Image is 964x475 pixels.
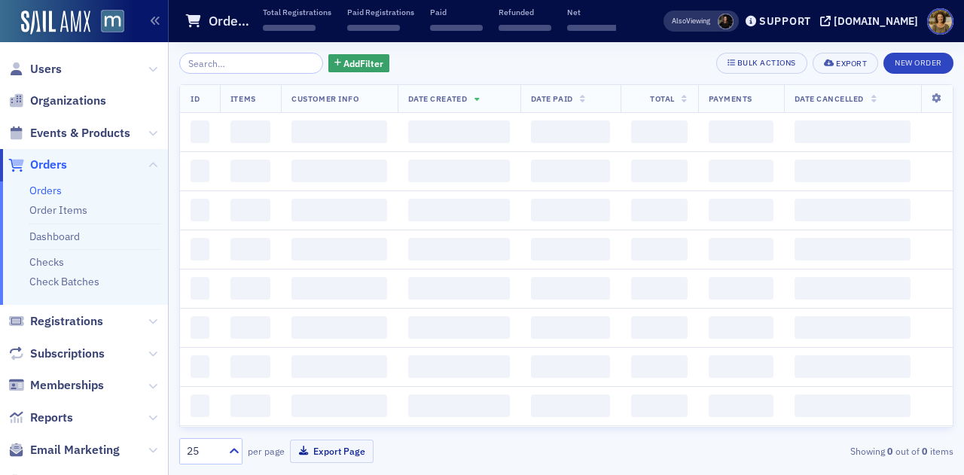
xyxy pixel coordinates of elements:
[30,377,104,394] span: Memberships
[672,16,686,26] div: Also
[30,93,106,109] span: Organizations
[631,238,688,260] span: ‌
[191,394,209,417] span: ‌
[499,25,551,31] span: ‌
[230,93,256,104] span: Items
[531,93,573,104] span: Date Paid
[230,120,270,143] span: ‌
[230,238,270,260] span: ‌
[531,238,610,260] span: ‌
[191,160,209,182] span: ‌
[230,355,270,378] span: ‌
[499,7,551,17] p: Refunded
[291,394,386,417] span: ‌
[179,53,323,74] input: Search…
[291,120,386,143] span: ‌
[291,277,386,300] span: ‌
[8,157,67,173] a: Orders
[820,16,923,26] button: [DOMAIN_NAME]
[531,199,610,221] span: ‌
[30,125,130,142] span: Events & Products
[101,10,124,33] img: SailAMX
[709,120,773,143] span: ‌
[709,355,773,378] span: ‌
[795,160,911,182] span: ‌
[230,316,270,339] span: ‌
[531,277,610,300] span: ‌
[29,203,87,217] a: Order Items
[709,277,773,300] span: ‌
[291,238,386,260] span: ‌
[263,25,316,31] span: ‌
[567,7,620,17] p: Net
[30,346,105,362] span: Subscriptions
[30,61,62,78] span: Users
[883,53,953,74] button: New Order
[709,199,773,221] span: ‌
[795,238,911,260] span: ‌
[8,125,130,142] a: Events & Products
[709,394,773,417] span: ‌
[191,277,209,300] span: ‌
[30,442,120,458] span: Email Marketing
[567,25,620,31] span: ‌
[347,25,400,31] span: ‌
[631,199,688,221] span: ‌
[30,313,103,330] span: Registrations
[408,160,510,182] span: ‌
[795,199,911,221] span: ‌
[90,10,124,35] a: View Homepage
[230,277,270,300] span: ‌
[709,238,773,260] span: ‌
[8,313,103,330] a: Registrations
[920,444,930,458] strong: 0
[230,199,270,221] span: ‌
[21,11,90,35] a: SailAMX
[290,440,374,463] button: Export Page
[8,410,73,426] a: Reports
[795,316,911,339] span: ‌
[8,61,62,78] a: Users
[531,160,610,182] span: ‌
[248,444,285,458] label: per page
[706,444,953,458] div: Showing out of items
[291,199,386,221] span: ‌
[408,93,467,104] span: Date Created
[191,120,209,143] span: ‌
[531,394,610,417] span: ‌
[408,355,510,378] span: ‌
[737,59,796,67] div: Bulk Actions
[531,355,610,378] span: ‌
[531,120,610,143] span: ‌
[30,410,73,426] span: Reports
[795,394,911,417] span: ‌
[29,275,99,288] a: Check Batches
[29,230,80,243] a: Dashboard
[631,394,688,417] span: ‌
[408,394,510,417] span: ‌
[29,255,64,269] a: Checks
[230,394,270,417] span: ‌
[631,160,688,182] span: ‌
[709,160,773,182] span: ‌
[408,238,510,260] span: ‌
[8,442,120,458] a: Email Marketing
[795,120,911,143] span: ‌
[328,54,390,73] button: AddFilter
[291,93,358,104] span: Customer Info
[672,16,710,26] span: Viewing
[30,157,67,173] span: Orders
[8,346,105,362] a: Subscriptions
[191,93,200,104] span: ID
[709,93,752,104] span: Payments
[709,316,773,339] span: ‌
[531,316,610,339] span: ‌
[631,316,688,339] span: ‌
[795,355,911,378] span: ‌
[230,160,270,182] span: ‌
[408,199,510,221] span: ‌
[8,93,106,109] a: Organizations
[209,12,249,30] h1: Orders
[291,160,386,182] span: ‌
[795,93,864,104] span: Date Cancelled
